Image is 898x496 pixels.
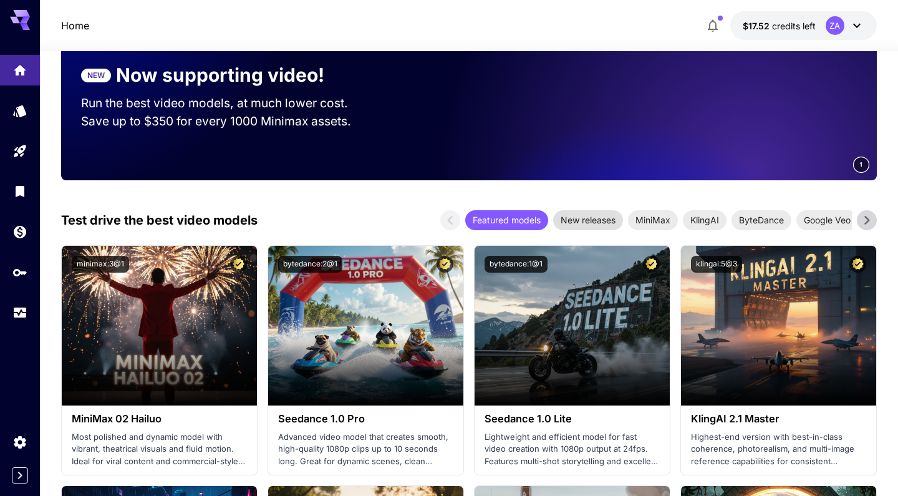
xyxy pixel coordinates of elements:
span: New releases [553,213,623,226]
div: Usage [12,305,27,321]
h3: MiniMax 02 Hailuo [72,413,247,425]
button: Certified Model – Vetted for best performance and includes a commercial license. [230,256,247,273]
div: ZA [826,16,844,35]
div: Playground [12,143,27,159]
div: MiniMax [628,210,678,230]
img: alt [268,246,463,406]
div: Home [12,59,27,74]
div: Library [12,183,27,199]
p: NEW [87,70,105,81]
span: Google Veo [796,213,858,226]
div: New releases [553,210,623,230]
p: Now supporting video! [116,61,324,89]
div: Google Veo [796,210,858,230]
p: Test drive the best video models [61,211,258,230]
button: $17.52472ZA [730,11,877,40]
button: Certified Model – Vetted for best performance and includes a commercial license. [643,256,660,273]
span: 1 [859,160,863,169]
img: alt [681,246,876,406]
p: Most polished and dynamic model with vibrant, theatrical visuals and fluid motion. Ideal for vira... [72,431,247,468]
button: Expand sidebar [12,467,28,484]
div: ByteDance [731,210,791,230]
span: KlingAI [683,213,727,226]
button: klingai:5@3 [691,256,742,273]
span: ByteDance [731,213,791,226]
button: bytedance:2@1 [278,256,342,273]
button: minimax:3@1 [72,256,129,273]
div: Models [12,103,27,119]
h3: Seedance 1.0 Pro [278,413,453,425]
img: alt [475,246,670,406]
nav: breadcrumb [61,18,89,33]
h3: KlingAI 2.1 Master [691,413,866,425]
img: alt [62,246,257,406]
p: Run the best video models, at much lower cost. [81,94,372,112]
p: Lightweight and efficient model for fast video creation with 1080p output at 24fps. Features mult... [485,431,660,468]
div: Wallet [12,224,27,240]
a: Home [61,18,89,33]
div: Settings [12,434,27,450]
p: Advanced video model that creates smooth, high-quality 1080p clips up to 10 seconds long. Great f... [278,431,453,468]
button: Certified Model – Vetted for best performance and includes a commercial license. [849,256,866,273]
button: Certified Model – Vetted for best performance and includes a commercial license. [437,256,453,273]
div: KlingAI [683,210,727,230]
span: $17.52 [743,21,772,31]
span: credits left [772,21,816,31]
p: Highest-end version with best-in-class coherence, photorealism, and multi-image reference capabil... [691,431,866,468]
span: MiniMax [628,213,678,226]
h3: Seedance 1.0 Lite [485,413,660,425]
span: Featured models [465,213,548,226]
p: Save up to $350 for every 1000 Minimax assets. [81,112,372,130]
button: bytedance:1@1 [485,256,548,273]
div: Featured models [465,210,548,230]
div: API Keys [12,265,27,280]
div: $17.52472 [743,19,816,32]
